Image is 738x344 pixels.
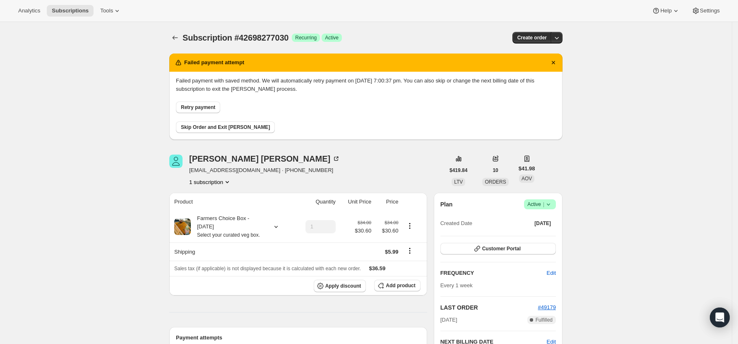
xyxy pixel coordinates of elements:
[358,220,371,225] small: $34.00
[534,220,551,227] span: [DATE]
[181,104,215,111] span: Retry payment
[374,193,401,211] th: Price
[440,316,457,324] span: [DATE]
[176,102,220,113] button: Retry payment
[493,167,498,174] span: 10
[95,5,126,17] button: Tools
[169,242,294,261] th: Shipping
[325,34,339,41] span: Active
[169,193,294,211] th: Product
[52,7,89,14] span: Subscriptions
[295,34,317,41] span: Recurring
[197,232,260,238] small: Select your curated veg box.
[176,77,556,93] p: Failed payment with saved method. We will automatically retry payment on [DATE] 7:00:37 pm. You c...
[369,265,386,271] span: $36.59
[519,165,535,173] span: $41.98
[450,167,467,174] span: $419.84
[543,201,544,208] span: |
[445,165,472,176] button: $419.84
[440,200,453,208] h2: Plan
[512,32,552,44] button: Create order
[189,166,340,174] span: [EMAIL_ADDRESS][DOMAIN_NAME] · [PHONE_NUMBER]
[440,282,473,288] span: Every 1 week
[488,165,503,176] button: 10
[325,283,361,289] span: Apply discount
[538,304,556,310] a: #49179
[18,7,40,14] span: Analytics
[385,249,399,255] span: $5.99
[294,193,338,211] th: Quantity
[47,5,94,17] button: Subscriptions
[660,7,671,14] span: Help
[403,221,416,230] button: Product actions
[191,214,265,239] div: Farmers Choice Box - [DATE]
[548,57,559,68] button: Dismiss notification
[440,219,472,228] span: Created Date
[386,282,415,289] span: Add product
[374,280,420,291] button: Add product
[189,178,231,186] button: Product actions
[174,218,191,235] img: product img
[700,7,720,14] span: Settings
[189,155,340,163] div: [PERSON_NAME] [PERSON_NAME]
[440,269,547,277] h2: FREQUENCY
[522,176,532,182] span: AOV
[482,245,521,252] span: Customer Portal
[538,303,556,312] button: #49179
[440,303,538,312] h2: LAST ORDER
[440,243,556,254] button: Customer Portal
[536,317,553,323] span: Fulfilled
[169,155,183,168] span: Camilla Mounsey
[169,32,181,44] button: Subscriptions
[181,124,270,131] span: Skip Order and Exit [PERSON_NAME]
[547,269,556,277] span: Edit
[176,121,275,133] button: Skip Order and Exit [PERSON_NAME]
[403,246,416,255] button: Shipping actions
[454,179,463,185] span: LTV
[710,308,730,327] div: Open Intercom Messenger
[13,5,45,17] button: Analytics
[485,179,506,185] span: ORDERS
[100,7,113,14] span: Tools
[376,227,398,235] span: $30.60
[517,34,547,41] span: Create order
[647,5,685,17] button: Help
[338,193,374,211] th: Unit Price
[529,218,556,229] button: [DATE]
[385,220,398,225] small: $34.00
[183,33,288,42] span: Subscription #42698277030
[542,266,561,280] button: Edit
[527,200,553,208] span: Active
[355,227,371,235] span: $30.60
[314,280,366,292] button: Apply discount
[687,5,725,17] button: Settings
[174,266,361,271] span: Sales tax (if applicable) is not displayed because it is calculated with each new order.
[184,58,244,67] h2: Failed payment attempt
[176,334,421,342] h2: Payment attempts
